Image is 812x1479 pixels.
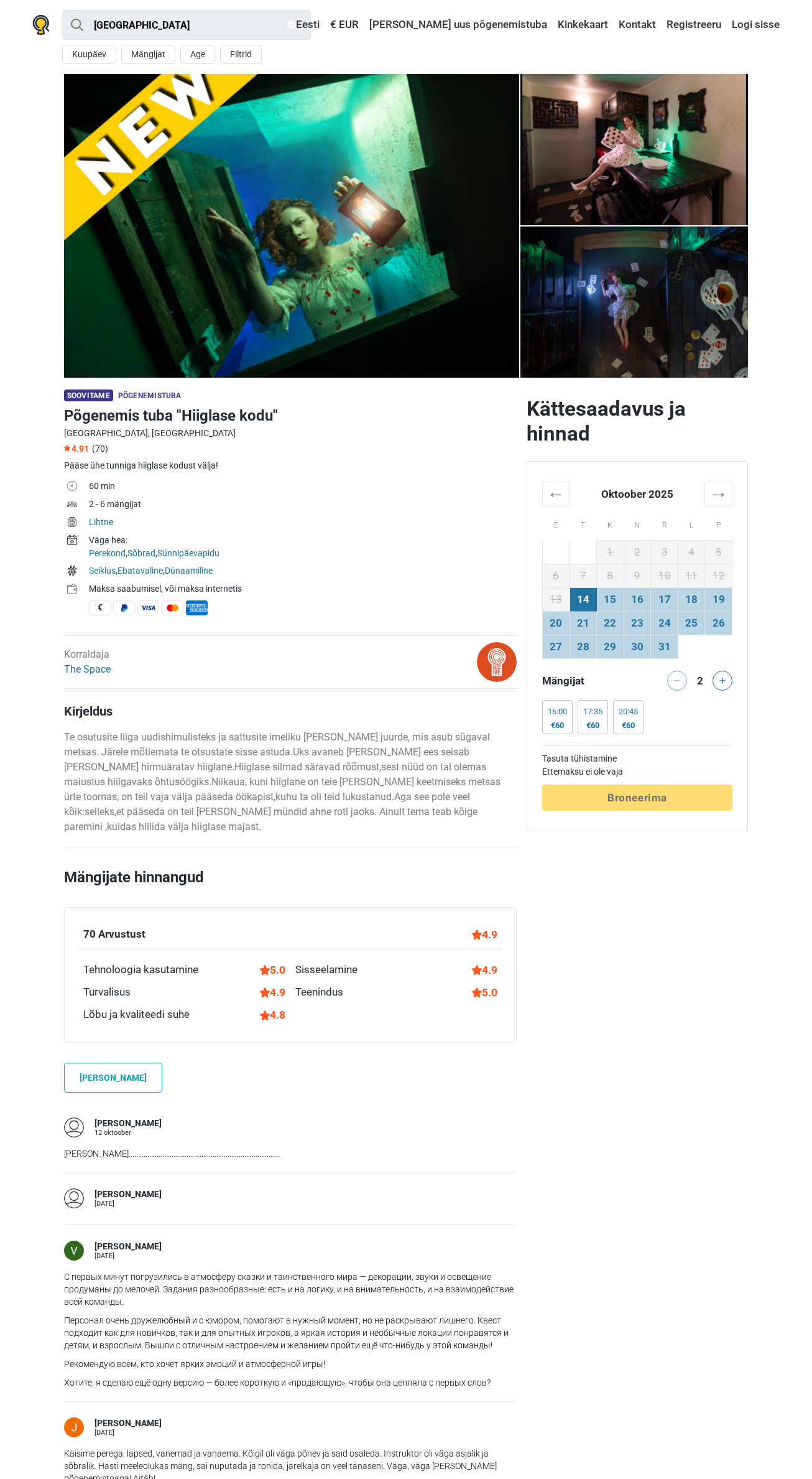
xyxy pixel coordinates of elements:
a: Eesti [284,14,323,36]
button: Filtrid [220,45,262,64]
div: [DATE] [95,1200,162,1207]
td: 14 [570,587,597,611]
td: 24 [651,611,678,635]
div: [GEOGRAPHIC_DATA], [GEOGRAPHIC_DATA] [64,427,517,440]
div: 4.9 [260,984,285,1001]
img: Nowescape logo [32,15,50,35]
button: Age [180,45,215,64]
div: Lõbu ja kvaliteedi suhe [83,1007,190,1023]
th: Oktoober 2025 [570,482,705,506]
div: Sisseelamine [295,962,358,978]
button: Mängijat [121,45,175,64]
div: Maksa saabumisel, või maksa internetis [89,582,517,595]
div: [DATE] [95,1253,162,1259]
td: 9 [624,564,651,587]
div: 17:35 [583,707,602,717]
img: Star [64,445,70,451]
img: Põgenemis tuba "Hiiglase kodu" photo 13 [64,74,519,378]
a: Sünnipäevapidu [157,548,219,558]
div: Väga hea: [89,534,517,547]
span: (70) [92,444,108,454]
td: 27 [543,635,570,658]
div: Turvalisus [83,984,131,1001]
span: 4.91 [64,444,89,454]
a: Sõbrad [127,548,155,558]
a: Dünaamiline [165,566,213,576]
th: P [705,506,732,540]
div: 4.8 [260,1007,285,1023]
div: Pääse ühe tunniga hiiglase kodust välja! [64,459,517,472]
a: Kinkekaart [555,14,611,36]
div: [PERSON_NAME] [95,1117,162,1130]
div: Mängijat [537,671,637,691]
h2: Mängijate hinnangud [64,866,517,907]
td: 3 [651,540,678,564]
p: Te osutusite liiga uudishimulisteks ja sattusite imeliku [PERSON_NAME] juurde, mis asub sügaval m... [64,730,517,834]
div: €60 [548,721,567,730]
div: 2 [693,671,708,688]
input: proovi “Tallinn” [62,10,311,40]
img: Põgenemis tuba "Hiiglase kodu" photo 5 [520,226,748,378]
td: 4 [678,540,705,564]
td: 31 [651,635,678,658]
span: PayPal [113,600,135,615]
th: N [624,506,651,540]
p: С первых минут погрузились в атмосферу сказки и таинственного мира — декорации, звуки и освещение... [64,1271,517,1308]
td: 22 [597,611,624,635]
td: 20 [543,611,570,635]
div: €60 [583,721,602,730]
p: Персонал очень дружелюбный и с юмором, помогают в нужный момент, но не раскрывают лишнего. Квест ... [64,1314,517,1351]
td: 10 [651,564,678,587]
h4: Kirjeldus [64,704,517,719]
button: Kuupäev [62,45,116,64]
td: 11 [678,564,705,587]
td: Ettemaksu ei ole vaja [542,765,732,778]
a: Perekond [89,548,126,558]
td: 7 [570,564,597,587]
div: [DATE] [95,1429,162,1436]
td: 17 [651,587,678,611]
td: Tasuta tühistamine [542,752,732,765]
td: 15 [597,587,624,611]
div: [PERSON_NAME] [95,1417,162,1430]
div: [PERSON_NAME] [95,1241,162,1253]
td: , , [89,533,517,563]
div: Teenindus [295,984,343,1001]
td: 6 [543,564,570,587]
p: Рекомендую всем, кто хочет ярких эмоций и атмосферной игры! [64,1358,517,1370]
td: 28 [570,635,597,658]
th: → [705,482,732,506]
a: Ebatavaline [118,566,163,576]
p: [PERSON_NAME]................................................................................. [64,1147,517,1160]
th: K [597,506,624,540]
td: 19 [705,587,732,611]
td: 60 min [89,478,517,497]
th: E [543,506,570,540]
a: € EUR [327,14,362,36]
img: Põgenemis tuba "Hiiglase kodu" photo 4 [520,74,748,225]
a: [PERSON_NAME] [64,1063,162,1093]
td: 8 [597,564,624,587]
span: American Express [186,600,208,615]
div: 4.9 [472,962,497,978]
td: 2 [624,540,651,564]
span: Põgenemistuba [118,391,182,400]
td: 25 [678,611,705,635]
div: 70 Arvustust [83,926,145,943]
a: Põgenemis tuba "Hiiglase kodu" photo 4 [520,226,748,378]
a: Lihtne [89,517,113,527]
td: 30 [624,635,651,658]
img: bitmap.png [477,642,517,682]
div: 5.0 [472,984,497,1001]
a: The Space [64,663,111,675]
a: Põgenemis tuba "Hiiglase kodu" photo 3 [520,74,748,225]
td: 21 [570,611,597,635]
div: 16:00 [548,707,567,717]
td: 16 [624,587,651,611]
div: 12 oktoober [95,1129,162,1136]
div: 5.0 [260,962,285,978]
td: 29 [597,635,624,658]
h1: Põgenemis tuba "Hiiglase kodu" [64,404,517,427]
td: , , [89,563,517,581]
span: Soovitame [64,390,113,401]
